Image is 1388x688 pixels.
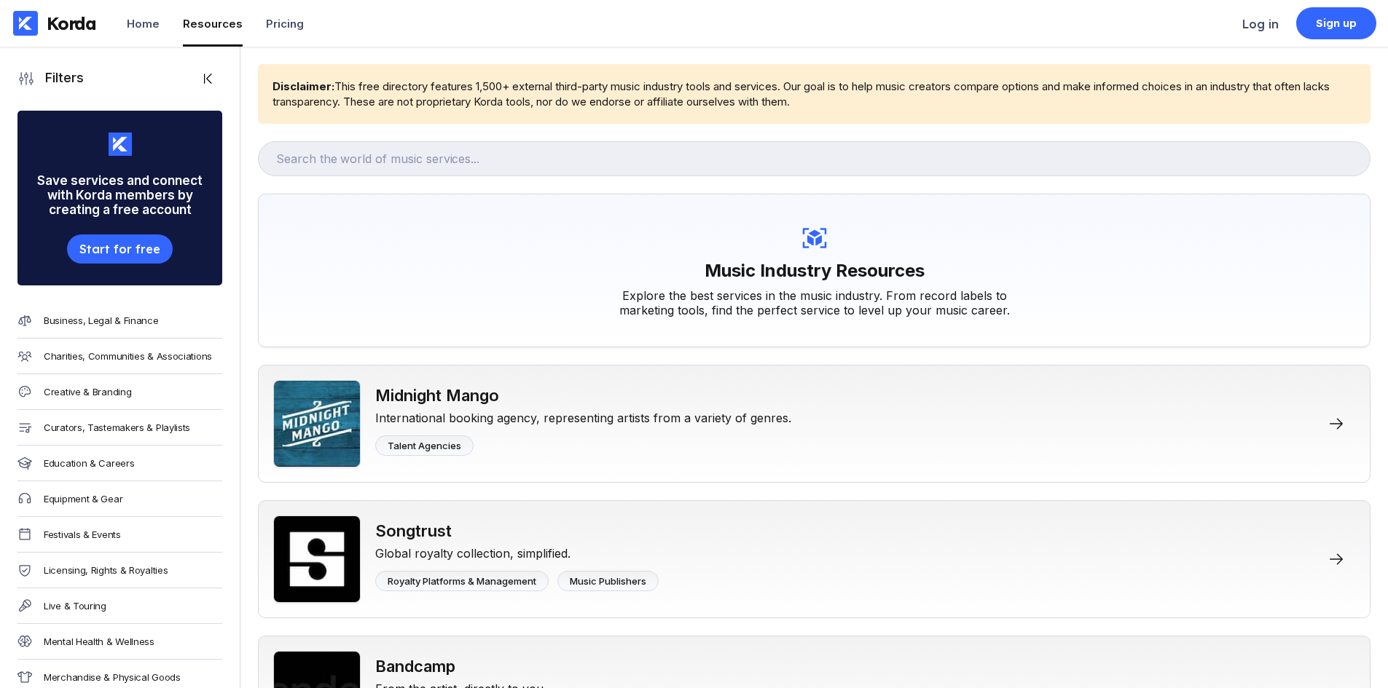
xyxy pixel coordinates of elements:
a: Curators, Tastemakers & Playlists [17,410,222,446]
div: Korda [47,12,96,34]
a: Education & Careers [17,446,222,481]
a: Live & Touring [17,588,222,624]
div: Mental Health & Wellness [44,636,154,647]
a: Licensing, Rights & Royalties [17,553,222,588]
div: Bandcamp [375,657,589,676]
a: Equipment & Gear [17,481,222,517]
div: Pricing [266,17,304,31]
a: Festivals & Events [17,517,222,553]
div: Global royalty collection, simplified. [375,540,659,561]
div: Licensing, Rights & Royalties [44,564,168,576]
input: Search the world of music services... [258,141,1371,176]
div: International booking agency, representing artists from a variety of genres. [375,405,791,425]
div: Curators, Tastemakers & Playlists [44,422,190,433]
a: Creative & Branding [17,374,222,410]
img: Midnight Mango [273,380,361,467]
a: Midnight MangoMidnight MangoInternational booking agency, representing artists from a variety of ... [258,365,1371,483]
a: Mental Health & Wellness [17,624,222,660]
div: Start for free [79,242,160,256]
h1: Music Industry Resources [705,253,925,288]
div: Charities, Communities & Associations [44,350,212,362]
div: Midnight Mango [375,386,791,405]
button: Start for free [67,234,172,264]
b: Disclaimer: [272,79,334,93]
div: Home [127,17,160,31]
div: Creative & Branding [44,386,131,398]
div: Resources [183,17,243,31]
img: Songtrust [273,515,361,603]
a: SongtrustSongtrustGlobal royalty collection, simplified.Royalty Platforms & ManagementMusic Publi... [258,500,1371,618]
div: Business, Legal & Finance [44,315,159,326]
a: Charities, Communities & Associations [17,339,222,374]
a: Business, Legal & Finance [17,303,222,339]
div: Royalty Platforms & Management [388,575,536,587]
div: Music Publishers [570,575,646,587]
div: Festivals & Events [44,529,121,540]
div: Equipment & Gear [44,493,122,505]
div: Education & Careers [44,457,134,469]
div: Filters [35,70,84,87]
div: Live & Touring [44,600,106,612]
div: Sign up [1316,16,1357,31]
div: Merchandise & Physical Goods [44,671,181,683]
div: Explore the best services in the music industry. From record labels to marketing tools, find the ... [596,288,1033,317]
div: Save services and connect with Korda members by creating a free account [17,156,222,234]
a: Sign up [1296,7,1376,39]
div: This free directory features 1,500+ external third-party music industry tools and services. Our g... [272,79,1356,109]
div: Songtrust [375,521,659,540]
div: Log in [1242,17,1279,31]
div: Talent Agencies [388,440,461,451]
